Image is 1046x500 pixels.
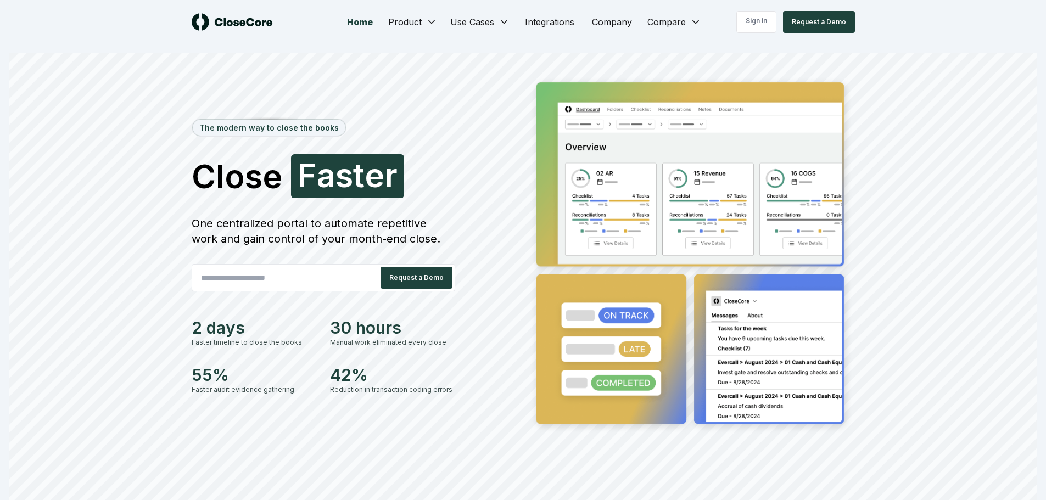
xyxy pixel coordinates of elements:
[353,159,365,192] span: t
[381,267,452,289] button: Request a Demo
[330,365,455,385] div: 42%
[330,338,455,347] div: Manual work eliminated every close
[192,160,282,193] span: Close
[382,11,444,33] button: Product
[192,338,317,347] div: Faster timeline to close the books
[330,385,455,395] div: Reduction in transaction coding errors
[647,15,686,29] span: Compare
[317,159,335,192] span: a
[583,11,641,33] a: Company
[384,159,398,192] span: r
[528,75,855,436] img: Jumbotron
[192,216,455,246] div: One centralized portal to automate repetitive work and gain control of your month-end close.
[192,365,317,385] div: 55%
[388,15,422,29] span: Product
[335,159,353,192] span: s
[450,15,494,29] span: Use Cases
[192,13,273,31] img: logo
[783,11,855,33] button: Request a Demo
[192,318,317,338] div: 2 days
[365,159,384,192] span: e
[444,11,516,33] button: Use Cases
[736,11,776,33] a: Sign in
[192,385,317,395] div: Faster audit evidence gathering
[193,120,345,136] div: The modern way to close the books
[516,11,583,33] a: Integrations
[641,11,708,33] button: Compare
[338,11,382,33] a: Home
[298,159,317,192] span: F
[330,318,455,338] div: 30 hours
